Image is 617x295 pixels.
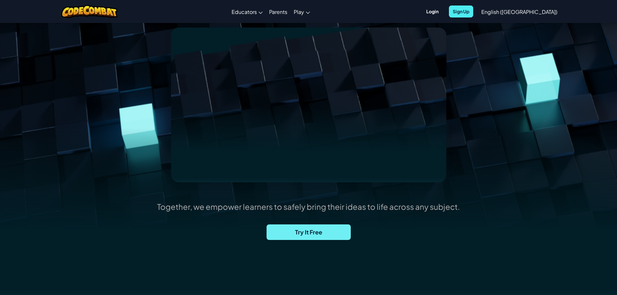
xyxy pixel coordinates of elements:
[232,8,257,15] span: Educators
[481,8,557,15] span: English ([GEOGRAPHIC_DATA])
[61,5,118,18] img: CodeCombat logo
[294,8,304,15] span: Play
[449,6,473,17] button: Sign Up
[478,3,561,20] a: English ([GEOGRAPHIC_DATA])
[266,3,291,20] a: Parents
[157,202,460,211] p: Together, we empower learners to safely bring their ideas to life across any subject.
[422,6,442,17] button: Login
[228,3,266,20] a: Educators
[291,3,313,20] a: Play
[267,224,351,240] button: Try It Free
